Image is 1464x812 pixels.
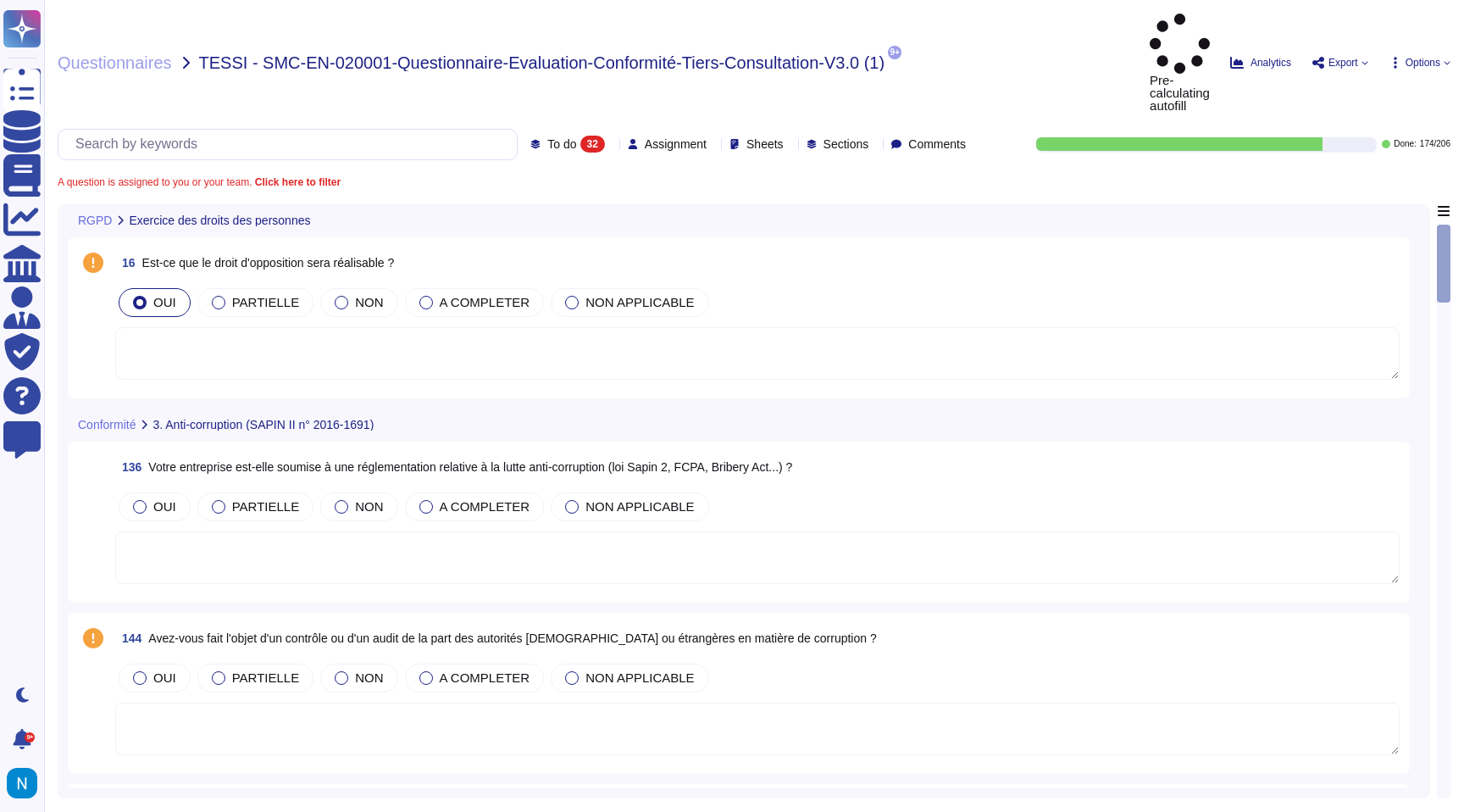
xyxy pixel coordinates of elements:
[7,768,37,798] img: user
[58,177,341,187] span: A question is assigned to you or your team.
[115,632,141,644] span: 144
[580,136,605,153] div: 32
[355,499,383,514] span: NON
[148,460,792,474] span: Votre entreprise est-elle soumise à une réglementation relative à la lutte anti-corruption (loi S...
[1150,14,1210,112] span: Pre-calculating autofill
[1406,58,1440,68] span: Options
[78,452,108,482] div: F
[25,732,35,742] div: 9+
[3,765,49,802] button: user
[232,295,299,309] span: PARTIELLE
[58,54,172,71] span: Questionnaires
[142,256,395,270] span: Est-ce que le droit d'opposition sera réalisable ?
[78,214,112,226] span: RGPD
[152,419,374,431] span: 3. Anti-corruption (SAPIN II n° 2016-1691)
[232,670,299,685] span: PARTIELLE
[645,138,707,150] span: Assignment
[129,214,310,226] span: Exercice des droits des personnes
[440,295,530,309] span: A COMPLETER
[440,670,530,685] span: A COMPLETER
[547,138,576,150] span: To do
[585,499,694,514] span: NON APPLICABLE
[355,670,383,685] span: NON
[153,295,176,309] span: OUI
[1230,56,1291,70] button: Analytics
[115,257,136,269] span: 16
[153,499,176,514] span: OUI
[746,138,784,150] span: Sheets
[440,499,530,514] span: A COMPLETER
[1328,58,1358,68] span: Export
[1250,58,1291,68] span: Analytics
[78,419,136,431] span: Conformité
[199,54,885,71] span: TESSI - SMC-EN-020001-Questionnaire-Evaluation-Conformité-Tiers-Consultation-V3.0 (1)
[148,631,876,645] span: Avez-vous fait l'objet d'un contrôle ou d'un audit de la part des autorités [DEMOGRAPHIC_DATA] ou...
[823,138,869,150] span: Sections
[153,670,176,685] span: OUI
[908,138,966,150] span: Comments
[888,46,901,59] span: 9+
[252,176,341,188] b: Click here to filter
[585,670,694,685] span: NON APPLICABLE
[115,461,141,473] span: 136
[585,295,694,309] span: NON APPLICABLE
[232,499,299,514] span: PARTIELLE
[67,130,517,159] input: Search by keywords
[1420,140,1450,148] span: 174 / 206
[1394,140,1417,148] span: Done:
[355,295,383,309] span: NON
